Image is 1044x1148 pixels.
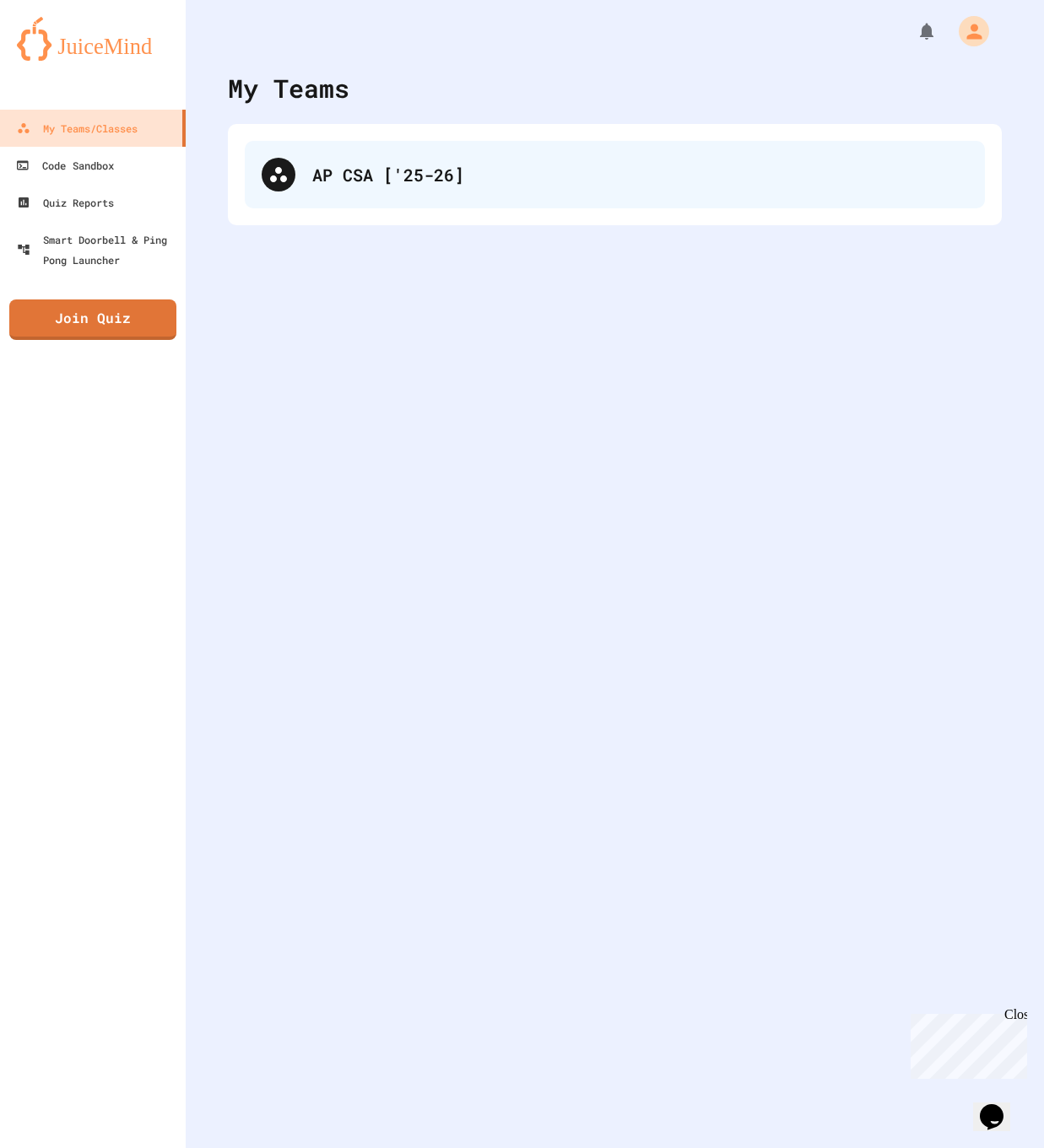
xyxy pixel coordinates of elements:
[312,162,968,187] div: AP CSA ['25-26]
[17,17,169,61] img: logo-orange.svg
[941,12,993,51] div: My Account
[228,69,349,107] div: My Teams
[885,17,941,46] div: My Notifications
[7,7,116,107] div: Chat with us now!Close
[904,1007,1027,1079] iframe: chat widget
[17,192,114,213] div: Quiz Reports
[245,141,985,208] div: AP CSA ['25-26]
[17,229,179,270] div: Smart Doorbell & Ping Pong Launcher
[973,1081,1027,1131] iframe: chat widget
[9,299,176,340] a: Join Quiz
[16,155,115,175] div: Code Sandbox
[17,118,138,138] div: My Teams/Classes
